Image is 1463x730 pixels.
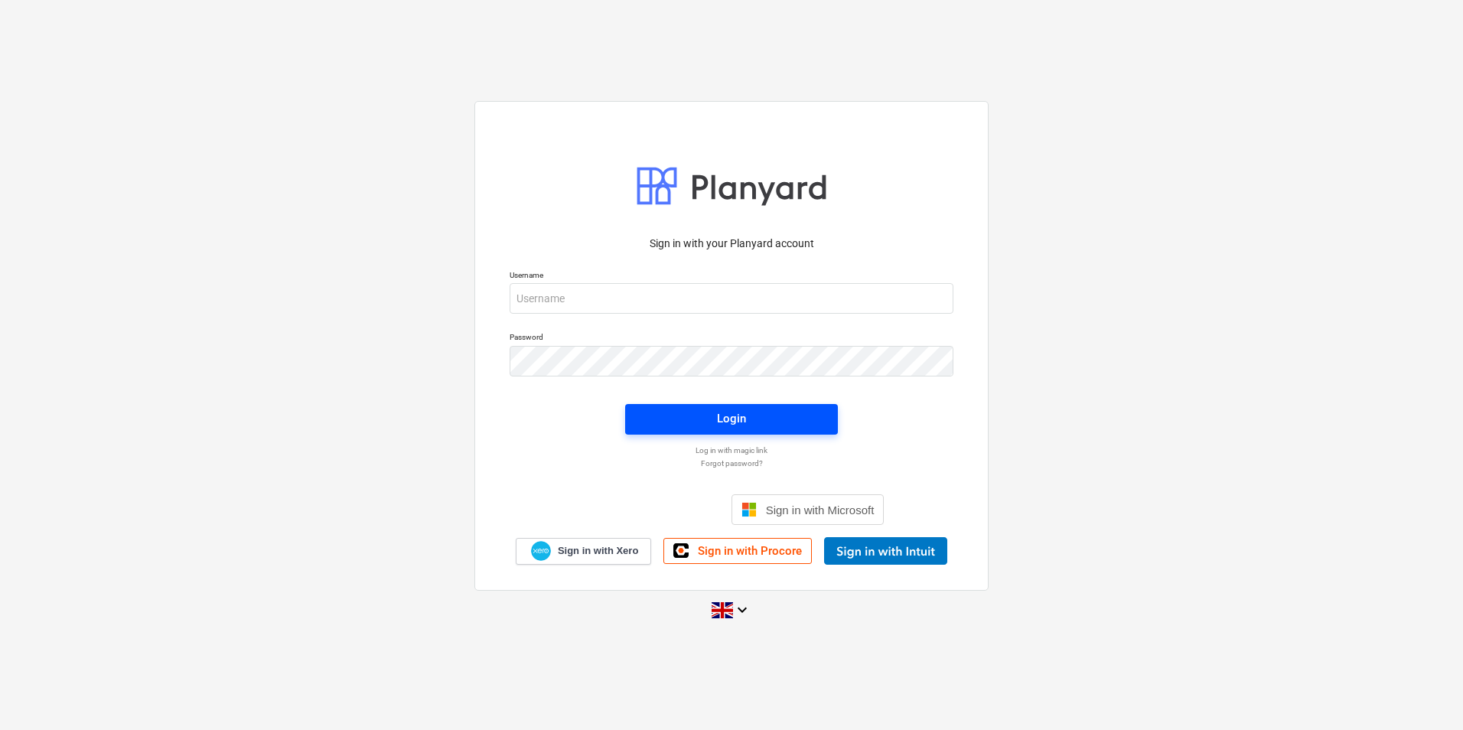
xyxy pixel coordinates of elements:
a: Sign in with Procore [663,538,812,564]
p: Password [510,332,953,345]
iframe: Sign in with Google Button [572,493,727,526]
img: Xero logo [531,541,551,562]
p: Username [510,270,953,283]
span: Sign in with Microsoft [766,504,875,517]
a: Log in with magic link [502,445,961,455]
img: Microsoft logo [741,502,757,517]
a: Forgot password? [502,458,961,468]
span: Sign in with Xero [558,544,638,558]
span: Sign in with Procore [698,544,802,558]
p: Sign in with your Planyard account [510,236,953,252]
i: keyboard_arrow_down [733,601,751,619]
div: Login [717,409,746,429]
a: Sign in with Xero [516,538,652,565]
iframe: Chat Widget [1386,657,1463,730]
input: Username [510,283,953,314]
button: Login [625,404,838,435]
